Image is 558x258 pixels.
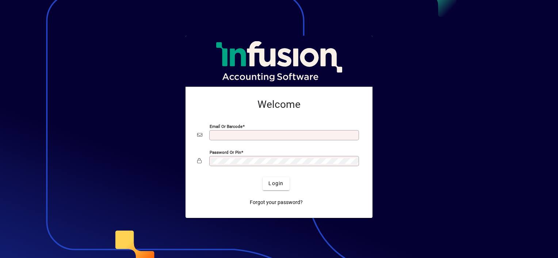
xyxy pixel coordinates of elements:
[250,199,303,206] span: Forgot your password?
[247,196,306,209] a: Forgot your password?
[210,124,242,129] mat-label: Email or Barcode
[263,177,289,190] button: Login
[210,149,241,155] mat-label: Password or Pin
[197,98,361,111] h2: Welcome
[268,180,283,187] span: Login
